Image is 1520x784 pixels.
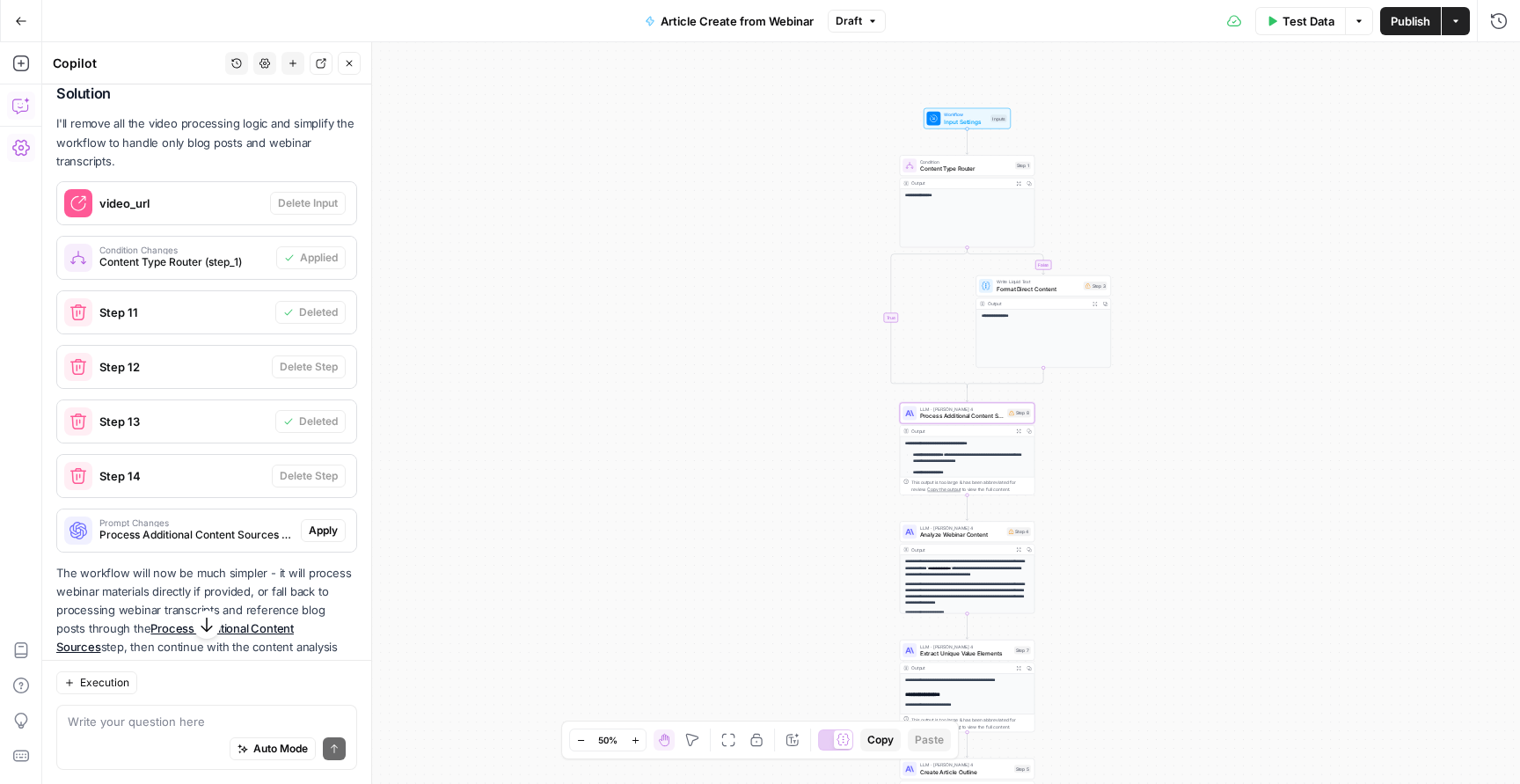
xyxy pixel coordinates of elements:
[272,355,346,378] button: Delete Step
[280,359,338,375] span: Delete Step
[299,414,338,429] span: Deleted
[966,732,968,758] g: Edge from step_7 to step_5
[280,468,338,484] span: Delete Step
[927,487,961,492] span: Copy the output
[920,531,1004,539] span: Analyze Webinar Content
[911,479,1031,493] div: This output is too large & has been abbreviated for review. to view the full content.
[309,523,338,539] span: Apply
[911,546,1011,553] div: Output
[891,247,968,388] g: Edge from step_1 to step_1-conditional-end
[276,246,346,269] button: Applied
[968,368,1044,388] g: Edge from step_3 to step_1-conditional-end
[53,55,220,72] div: Copilot
[80,675,129,691] span: Execution
[99,467,265,485] span: Step 14
[99,358,265,376] span: Step 12
[1014,765,1031,773] div: Step 5
[976,275,1111,368] div: Write Liquid TextFormat Direct ContentStep 3Output**** **** **** *
[99,518,294,527] span: Prompt Changes
[944,111,987,118] span: Workflow
[920,767,1011,776] span: Create Article Outline
[661,12,814,30] span: Article Create from Webinar
[598,733,617,747] span: 50%
[275,301,346,324] button: Deleted
[920,165,1012,173] span: Content Type Router
[990,114,1006,122] div: Inputs
[920,158,1012,165] span: Condition
[911,180,1011,187] div: Output
[920,412,1004,421] span: Process Additional Content Sources
[299,304,338,320] span: Deleted
[1007,527,1031,536] div: Step 4
[56,85,357,102] h2: Solution
[966,495,968,521] g: Edge from step_8 to step_4
[99,413,268,430] span: Step 13
[301,519,346,542] button: Apply
[920,524,1004,531] span: LLM · [PERSON_NAME] 4
[966,129,968,155] g: Edge from start to step_1
[911,716,1031,730] div: This output is too large & has been abbreviated for review. to view the full content.
[968,247,1045,275] g: Edge from step_1 to step_3
[99,254,269,270] span: Content Type Router (step_1)
[300,250,338,266] span: Applied
[1391,12,1430,30] span: Publish
[99,194,263,212] span: video_url
[270,192,346,215] button: Delete Input
[860,729,901,751] button: Copy
[836,13,862,29] span: Draft
[1014,647,1031,655] div: Step 7
[634,7,824,35] button: Article Create from Webinar
[997,284,1080,293] span: Format Direct Content
[911,664,1011,671] div: Output
[1380,7,1441,35] button: Publish
[908,729,951,751] button: Paste
[997,278,1080,285] span: Write Liquid Text
[56,621,294,654] a: Process Additional Content Sources
[1282,12,1334,30] span: Test Data
[966,385,968,401] g: Edge from step_1-conditional-end to step_8
[99,304,268,321] span: Step 11
[99,527,294,543] span: Process Additional Content Sources (step_8)
[272,465,346,487] button: Delete Step
[1007,409,1031,418] div: Step 8
[1015,162,1031,170] div: Step 1
[900,108,1035,129] div: WorkflowInput SettingsInputs
[56,671,137,694] button: Execution
[920,761,1011,768] span: LLM · [PERSON_NAME] 4
[56,114,357,170] p: I'll remove all the video processing logic and simplify the workflow to handle only blog posts an...
[278,195,338,211] span: Delete Input
[966,613,968,639] g: Edge from step_4 to step_7
[275,410,346,433] button: Deleted
[920,406,1004,413] span: LLM · [PERSON_NAME] 4
[1084,282,1107,290] div: Step 3
[253,741,308,757] span: Auto Mode
[911,428,1011,435] div: Output
[920,648,1011,657] span: Extract Unique Value Elements
[867,732,894,748] span: Copy
[99,245,269,254] span: Condition Changes
[1255,7,1345,35] button: Test Data
[828,10,886,33] button: Draft
[230,737,316,760] button: Auto Mode
[988,300,1087,307] div: Output
[915,732,944,748] span: Paste
[920,643,1011,650] span: LLM · [PERSON_NAME] 4
[944,117,987,126] span: Input Settings
[56,564,357,676] p: The workflow will now be much simpler - it will process webinar materials directly if provided, o...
